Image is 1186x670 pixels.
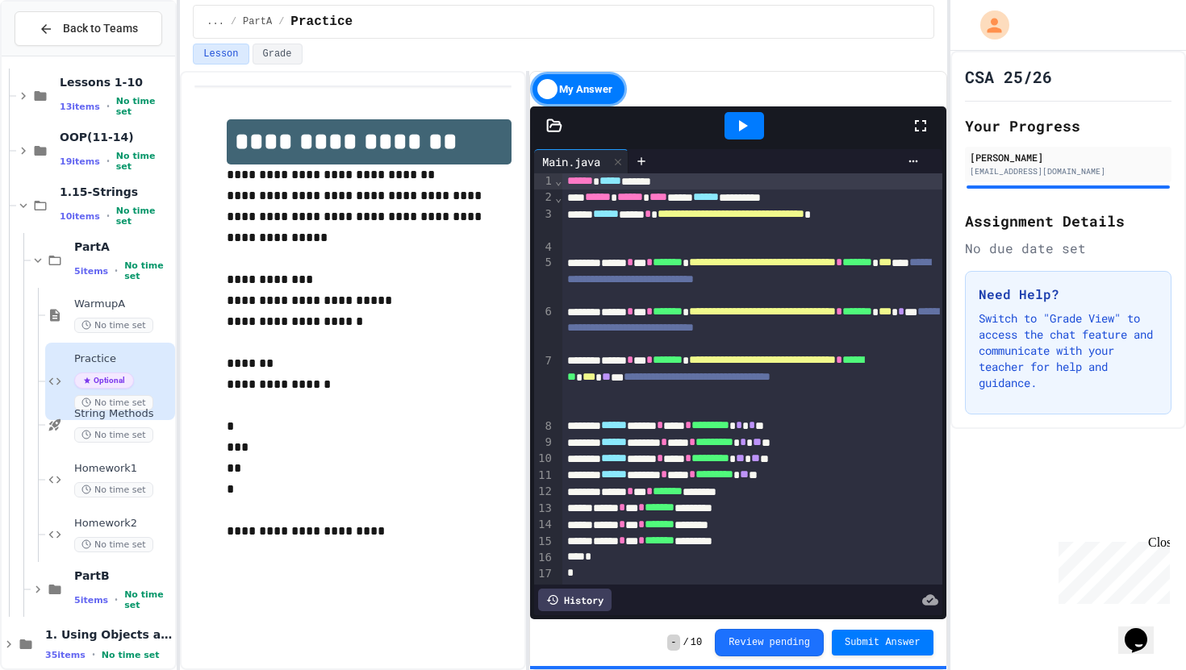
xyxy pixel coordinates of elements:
span: • [106,155,110,168]
span: • [92,648,95,661]
span: Homework2 [74,517,172,531]
iframe: chat widget [1052,535,1170,604]
h3: Need Help? [979,285,1158,304]
span: WarmupA [74,298,172,311]
span: 13 items [60,102,100,112]
iframe: chat widget [1118,605,1170,654]
span: / [278,15,284,28]
span: 5 items [74,266,108,277]
span: No time set [116,96,172,117]
span: Practice [74,352,172,366]
span: • [106,100,110,113]
span: PartB [74,568,172,583]
button: Back to Teams [15,11,162,46]
span: 35 items [45,650,86,660]
div: No due date set [965,239,1171,258]
span: No time set [74,427,153,443]
span: No time set [102,650,160,660]
span: No time set [116,206,172,227]
span: • [115,593,118,606]
div: [EMAIL_ADDRESS][DOMAIN_NAME] [970,165,1167,177]
h2: Assignment Details [965,210,1171,232]
span: ... [207,15,224,28]
span: No time set [124,260,172,281]
span: Lessons 1-10 [60,75,172,89]
span: • [106,210,110,223]
span: Back to Teams [63,20,138,37]
span: Homework1 [74,462,172,476]
span: No time set [74,537,153,552]
span: 1.15-Strings [60,185,172,199]
h2: Your Progress [965,114,1171,137]
span: PartA [74,239,172,254]
span: No time set [74,395,153,410]
span: 1. Using Objects and Methods [45,627,172,642]
span: String Methods [74,407,172,421]
button: Grade [253,44,303,65]
span: 5 items [74,595,108,605]
span: PartA [243,15,272,28]
span: Optional [74,372,134,389]
div: [PERSON_NAME] [970,150,1167,164]
h1: CSA 25/26 [965,65,1052,88]
span: / [231,15,236,28]
span: 10 items [60,211,100,222]
span: No time set [124,589,172,610]
p: Switch to "Grade View" to access the chat feature and communicate with your teacher for help and ... [979,310,1158,391]
div: My Account [963,6,1013,44]
span: No time set [74,482,153,497]
div: Chat with us now!Close [6,6,111,102]
button: Lesson [193,44,248,65]
span: 19 items [60,156,100,167]
span: No time set [116,151,172,172]
span: • [115,264,118,277]
span: Practice [290,12,353,31]
span: OOP(11-14) [60,130,172,144]
span: No time set [74,318,153,333]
